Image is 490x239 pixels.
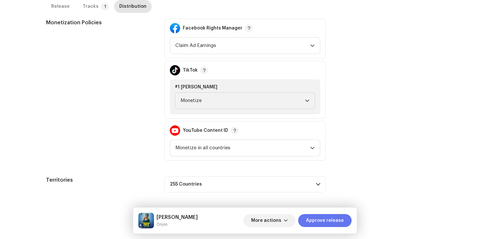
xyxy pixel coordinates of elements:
button: Approve release [298,214,352,227]
strong: YouTube Content ID [183,128,228,133]
span: More actions [251,214,281,227]
button: More actions [243,214,296,227]
strong: Facebook Rights Manager [183,26,242,31]
h5: Shamla Meye [157,213,198,221]
strong: TikTok [183,68,198,73]
span: Claim Ad Earnings [175,38,310,54]
span: Monetize [181,93,305,109]
small: Shamla Meye [157,221,198,228]
span: Approve release [306,214,344,227]
div: dropdown trigger [310,38,315,54]
span: Monetize in all countries [175,140,310,156]
p-accordion-header: 255 Countries [164,176,326,192]
img: 1c143776-e10e-4881-946d-4468be6e34c8 [138,213,154,228]
div: dropdown trigger [305,93,309,109]
div: dropdown trigger [310,140,315,156]
h5: Territories [46,176,154,184]
div: #1 [PERSON_NAME] [175,85,315,90]
h5: Monetization Policies [46,19,154,27]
